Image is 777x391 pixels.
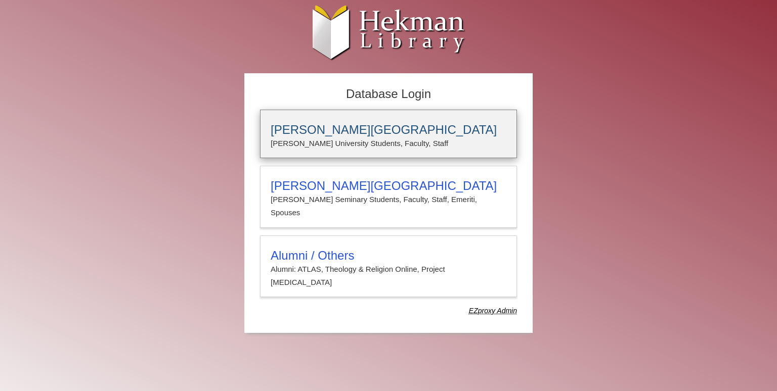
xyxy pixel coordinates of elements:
p: Alumni: ATLAS, Theology & Religion Online, Project [MEDICAL_DATA] [271,263,506,289]
h2: Database Login [255,84,522,105]
h3: Alumni / Others [271,249,506,263]
h3: [PERSON_NAME][GEOGRAPHIC_DATA] [271,179,506,193]
h3: [PERSON_NAME][GEOGRAPHIC_DATA] [271,123,506,137]
a: [PERSON_NAME][GEOGRAPHIC_DATA][PERSON_NAME] Seminary Students, Faculty, Staff, Emeriti, Spouses [260,166,517,228]
p: [PERSON_NAME] University Students, Faculty, Staff [271,137,506,150]
dfn: Use Alumni login [469,307,517,315]
p: [PERSON_NAME] Seminary Students, Faculty, Staff, Emeriti, Spouses [271,193,506,220]
a: [PERSON_NAME][GEOGRAPHIC_DATA][PERSON_NAME] University Students, Faculty, Staff [260,110,517,158]
summary: Alumni / OthersAlumni: ATLAS, Theology & Religion Online, Project [MEDICAL_DATA] [271,249,506,289]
